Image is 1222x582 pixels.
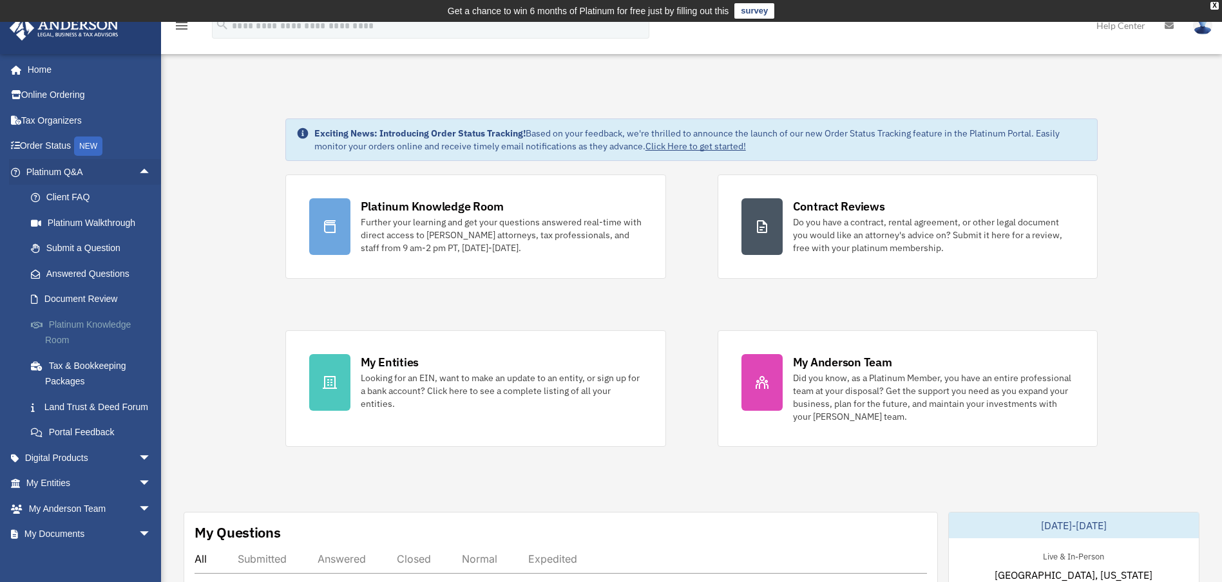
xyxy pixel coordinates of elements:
[1033,549,1114,562] div: Live & In-Person
[18,420,171,446] a: Portal Feedback
[138,521,164,548] span: arrow_drop_down
[793,198,885,214] div: Contract Reviews
[793,216,1074,254] div: Do you have a contract, rental agreement, or other legal document you would like an attorney's ad...
[9,521,171,547] a: My Documentsarrow_drop_down
[18,312,171,353] a: Platinum Knowledge Room
[462,552,497,565] div: Normal
[18,261,171,286] a: Answered Questions
[9,82,171,108] a: Online Ordering
[9,133,171,160] a: Order StatusNEW
[138,471,164,497] span: arrow_drop_down
[9,159,171,185] a: Platinum Q&Aarrow_drop_up
[528,552,577,565] div: Expedited
[9,496,171,521] a: My Anderson Teamarrow_drop_down
[361,198,504,214] div: Platinum Knowledge Room
[645,140,746,152] a: Click Here to get started!
[9,57,164,82] a: Home
[215,17,229,32] i: search
[195,523,281,542] div: My Questions
[18,236,171,261] a: Submit a Question
[138,159,164,185] span: arrow_drop_up
[285,174,666,279] a: Platinum Knowledge Room Further your learning and get your questions answered real-time with dire...
[74,136,102,156] div: NEW
[6,15,122,41] img: Anderson Advisors Platinum Portal
[361,216,642,254] div: Further your learning and get your questions answered real-time with direct access to [PERSON_NAM...
[448,3,729,19] div: Get a chance to win 6 months of Platinum for free just by filling out this
[174,18,189,33] i: menu
[9,108,171,133] a: Tax Organizers
[9,471,171,496] a: My Entitiesarrow_drop_down
[18,394,171,420] a: Land Trust & Deed Forum
[285,330,666,447] a: My Entities Looking for an EIN, want to make an update to an entity, or sign up for a bank accoun...
[318,552,366,565] div: Answered
[949,512,1199,538] div: [DATE]-[DATE]
[18,353,171,394] a: Tax & Bookkeeping Packages
[195,552,207,565] div: All
[718,174,1098,279] a: Contract Reviews Do you have a contract, rental agreement, or other legal document you would like...
[138,445,164,471] span: arrow_drop_down
[361,371,642,410] div: Looking for an EIN, want to make an update to an entity, or sign up for a bank account? Click her...
[138,496,164,522] span: arrow_drop_down
[793,371,1074,423] div: Did you know, as a Platinum Member, you have an entire professional team at your disposal? Get th...
[1210,2,1219,10] div: close
[361,354,419,370] div: My Entities
[793,354,892,370] div: My Anderson Team
[174,23,189,33] a: menu
[18,210,171,236] a: Platinum Walkthrough
[314,127,526,139] strong: Exciting News: Introducing Order Status Tracking!
[718,330,1098,447] a: My Anderson Team Did you know, as a Platinum Member, you have an entire professional team at your...
[9,445,171,471] a: Digital Productsarrow_drop_down
[314,127,1087,153] div: Based on your feedback, we're thrilled to announce the launch of our new Order Status Tracking fe...
[734,3,774,19] a: survey
[18,185,171,211] a: Client FAQ
[1193,16,1212,35] img: User Pic
[238,552,287,565] div: Submitted
[397,552,431,565] div: Closed
[18,286,171,312] a: Document Review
